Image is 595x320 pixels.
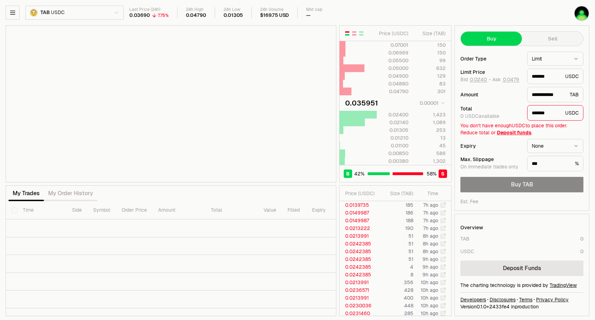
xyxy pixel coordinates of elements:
[339,232,380,240] td: 0.0213991
[421,302,438,309] time: 10h ago
[380,201,414,209] td: 185
[460,143,522,148] div: Expiry
[346,170,350,177] span: B
[421,287,438,293] time: 10h ago
[423,233,438,239] time: 8h ago
[489,303,510,310] span: 2433fe4b4f3780576893ee9e941d06011a76ee7a
[580,235,583,242] div: 0
[419,190,438,197] div: Time
[423,202,438,208] time: 7h ago
[377,88,408,95] div: 0.04790
[414,30,446,37] div: Size ( TAB )
[339,271,380,279] td: 0.0242385
[414,142,446,149] div: 45
[414,65,446,72] div: 632
[423,225,438,231] time: 7h ago
[129,12,150,19] div: 0.03690
[421,279,438,286] time: 10h ago
[460,56,522,61] div: Order Type
[282,201,306,219] th: Filled
[492,77,520,83] span: Ask
[460,77,491,83] span: Bid -
[354,170,364,177] span: 42 %
[306,12,311,19] div: —
[88,201,116,219] th: Symbol
[460,235,470,242] div: TAB
[460,70,522,75] div: Limit Price
[423,210,438,216] time: 7h ago
[422,271,438,278] time: 9h ago
[536,296,569,303] a: Privacy Policy
[377,150,408,157] div: 0.00850
[345,98,378,108] div: 0.035951
[380,271,414,279] td: 8
[527,52,583,66] button: Limit
[306,7,322,12] div: Mkt cap
[414,41,446,49] div: 150
[380,294,414,302] td: 400
[377,111,408,118] div: 0.02400
[380,263,414,271] td: 4
[423,217,438,224] time: 7h ago
[497,129,531,136] a: Deposit funds
[377,65,408,72] div: 0.05000
[414,72,446,79] div: 129
[502,77,520,82] button: 0.0479
[358,31,364,36] button: Show Buy Orders Only
[377,72,408,79] div: 0.04900
[6,26,336,182] iframe: Financial Chart
[377,57,408,64] div: 0.05500
[224,7,243,12] div: 24h Low
[224,12,243,19] div: 0.01305
[414,158,446,165] div: 1,302
[550,282,577,288] a: TradingView
[386,190,413,197] div: Size ( TAB )
[129,7,169,12] div: Last Price (24h)
[421,295,438,301] time: 10h ago
[527,69,583,84] div: USDC
[377,127,408,134] div: 0.01305
[414,134,446,141] div: 13
[377,158,408,165] div: 0.00380
[380,232,414,240] td: 51
[186,12,206,19] div: 0.04790
[414,57,446,64] div: 99
[527,105,583,121] div: USDC
[380,209,414,217] td: 186
[153,201,205,219] th: Amount
[421,310,438,316] time: 10h ago
[441,170,445,177] span: S
[423,248,438,255] time: 8h ago
[339,302,380,309] td: 0.0230036
[258,201,282,219] th: Value
[527,139,583,153] button: None
[380,217,414,224] td: 188
[460,157,522,162] div: Max. Slippage
[380,248,414,255] td: 51
[527,156,583,171] div: %
[345,190,380,197] div: Price ( USDC )
[460,106,522,111] div: Total
[460,224,483,231] div: Overview
[527,87,583,102] div: TAB
[377,142,408,149] div: 0.01100
[490,296,516,303] a: Disclosures
[380,302,414,309] td: 448
[339,248,380,255] td: 0.0242385
[51,9,64,16] span: USDC
[422,256,438,262] time: 9h ago
[344,31,350,36] button: Show Buy and Sell Orders
[460,296,486,303] a: Developers
[186,7,206,12] div: 24h High
[380,224,414,232] td: 190
[380,279,414,286] td: 356
[460,261,583,276] a: Deposit Funds
[380,309,414,317] td: 285
[380,240,414,248] td: 51
[66,201,88,219] th: Side
[414,127,446,134] div: 253
[377,49,408,56] div: 0.06969
[414,49,446,56] div: 150
[519,296,532,303] a: Terms
[460,122,583,136] div: You don't have enough USDC to place this order. Reduce total or .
